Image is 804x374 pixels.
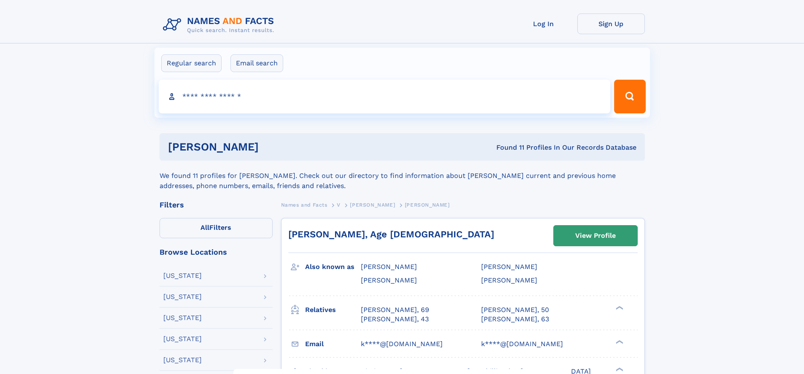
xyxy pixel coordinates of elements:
label: Email search [230,54,283,72]
span: All [200,223,209,231]
div: Browse Locations [160,248,273,256]
div: ❯ [614,305,624,310]
span: [PERSON_NAME] [350,202,395,208]
div: [US_STATE] [163,272,202,279]
label: Filters [160,218,273,238]
input: search input [159,80,611,113]
div: Filters [160,201,273,209]
span: [PERSON_NAME] [361,276,417,284]
h3: Email [305,337,361,351]
span: [PERSON_NAME] [481,276,537,284]
a: [PERSON_NAME], 69 [361,305,429,315]
label: Regular search [161,54,222,72]
div: View Profile [575,226,616,245]
h1: [PERSON_NAME] [168,142,378,152]
span: [PERSON_NAME] [405,202,450,208]
a: [PERSON_NAME] [350,199,395,210]
h3: Relatives [305,303,361,317]
span: V [337,202,341,208]
button: Search Button [614,80,645,113]
span: [PERSON_NAME] [361,263,417,271]
a: Sign Up [577,13,645,34]
h3: Also known as [305,260,361,274]
a: V [337,199,341,210]
a: [PERSON_NAME], Age [DEMOGRAPHIC_DATA] [288,229,494,239]
img: Logo Names and Facts [160,13,281,36]
a: [PERSON_NAME], 63 [481,315,549,324]
div: [US_STATE] [163,336,202,342]
div: ❯ [614,339,624,344]
a: [PERSON_NAME], 43 [361,315,429,324]
a: Names and Facts [281,199,328,210]
div: We found 11 profiles for [PERSON_NAME]. Check out our directory to find information about [PERSON... [160,161,645,191]
div: Found 11 Profiles In Our Records Database [377,143,636,152]
span: [PERSON_NAME] [481,263,537,271]
a: Log In [510,13,577,34]
div: [US_STATE] [163,293,202,300]
div: [US_STATE] [163,357,202,363]
a: [PERSON_NAME], 50 [481,305,549,315]
a: View Profile [554,226,637,246]
div: ❯ [614,366,624,372]
div: [US_STATE] [163,315,202,321]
